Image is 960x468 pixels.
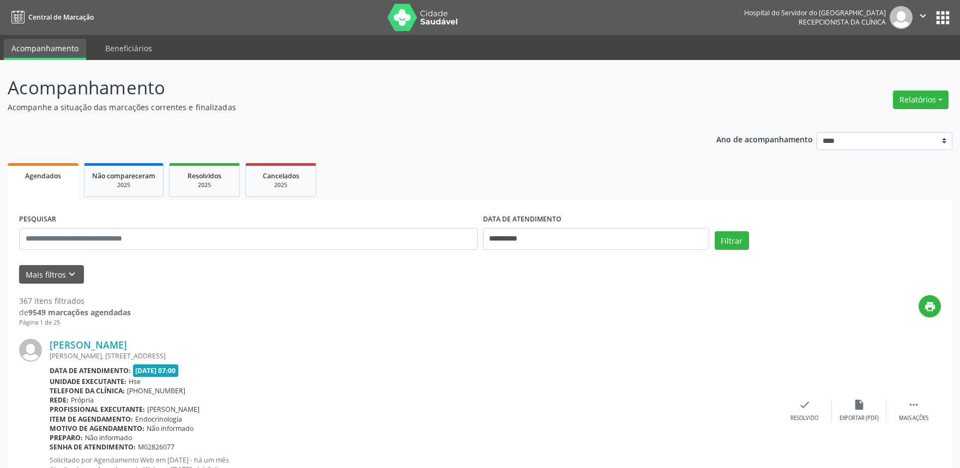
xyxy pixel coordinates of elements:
[50,424,144,433] b: Motivo de agendamento:
[8,8,94,26] a: Central de Marcação
[8,74,669,101] p: Acompanhamento
[133,364,179,377] span: [DATE] 07:00
[50,351,777,361] div: [PERSON_NAME], [STREET_ADDRESS]
[127,386,185,395] span: [PHONE_NUMBER]
[715,231,749,250] button: Filtrar
[799,399,811,411] i: check
[8,101,669,113] p: Acompanhe a situação das marcações correntes e finalizadas
[85,433,132,442] span: Não informado
[92,181,155,189] div: 2025
[50,366,131,375] b: Data de atendimento:
[924,301,936,313] i: print
[50,442,136,452] b: Senha de atendimento:
[253,181,308,189] div: 2025
[147,424,194,433] span: Não informado
[129,377,141,386] span: Hse
[50,377,126,386] b: Unidade executante:
[917,10,929,22] i: 
[716,132,813,146] p: Ano de acompanhamento
[933,8,952,27] button: apps
[899,415,928,422] div: Mais ações
[177,181,232,189] div: 2025
[98,39,160,58] a: Beneficiários
[790,415,818,422] div: Resolvido
[908,399,920,411] i: 
[50,415,133,424] b: Item de agendamento:
[188,171,221,181] span: Resolvidos
[135,415,182,424] span: Endocrinologia
[28,13,94,22] span: Central de Marcação
[50,339,127,351] a: [PERSON_NAME]
[50,405,145,414] b: Profissional executante:
[66,268,78,280] i: keyboard_arrow_down
[19,307,131,318] div: de
[25,171,61,181] span: Agendados
[893,91,949,109] button: Relatórios
[147,405,200,414] span: [PERSON_NAME]
[890,6,913,29] img: img
[92,171,155,181] span: Não compareceram
[28,307,131,317] strong: 9549 marcações agendadas
[263,171,299,181] span: Cancelados
[50,433,83,442] b: Preparo:
[840,415,879,422] div: Exportar (PDF)
[19,318,131,327] div: Página 1 de 25
[799,17,886,27] span: Recepcionista da clínica
[4,39,86,60] a: Acompanhamento
[71,395,94,405] span: Própria
[19,295,131,307] div: 367 itens filtrados
[913,6,933,29] button: 
[50,386,125,395] b: Telefone da clínica:
[138,442,174,452] span: M02826077
[50,395,69,405] b: Rede:
[744,8,886,17] div: Hospital do Servidor do [GEOGRAPHIC_DATA]
[19,265,84,284] button: Mais filtroskeyboard_arrow_down
[19,211,56,228] label: PESQUISAR
[483,211,561,228] label: DATA DE ATENDIMENTO
[919,295,941,317] button: print
[853,399,865,411] i: insert_drive_file
[19,339,42,362] img: img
